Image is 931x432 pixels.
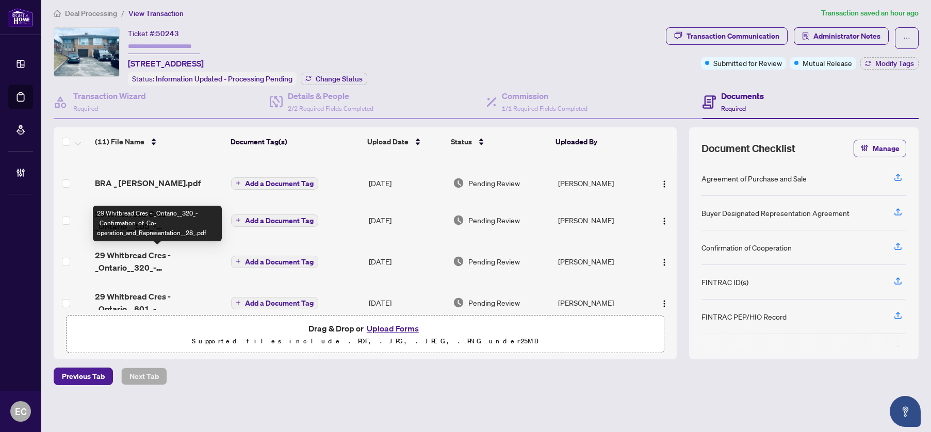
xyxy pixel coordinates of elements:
[802,32,809,40] span: solution
[468,177,520,189] span: Pending Review
[656,294,673,311] button: Logo
[468,214,520,226] span: Pending Review
[95,177,201,189] span: BRA _ [PERSON_NAME].pdf
[73,90,146,102] h4: Transaction Wizard
[660,258,668,267] img: Logo
[231,297,318,309] button: Add a Document Tag
[803,57,852,69] span: Mutual Release
[554,167,647,200] td: [PERSON_NAME]
[236,218,241,223] span: plus
[231,214,318,227] button: Add a Document Tag
[821,7,919,19] article: Transaction saved an hour ago
[453,297,464,308] img: Document Status
[231,296,318,309] button: Add a Document Tag
[226,127,363,156] th: Document Tag(s)
[721,90,764,102] h4: Documents
[245,217,314,224] span: Add a Document Tag
[551,127,644,156] th: Uploaded By
[873,140,900,157] span: Manage
[365,200,449,241] td: [DATE]
[231,176,318,190] button: Add a Document Tag
[453,214,464,226] img: Document Status
[903,35,910,42] span: ellipsis
[701,311,787,322] div: FINTRAC PEP/HIO Record
[121,368,167,385] button: Next Tab
[453,177,464,189] img: Document Status
[365,282,449,323] td: [DATE]
[660,180,668,188] img: Logo
[308,322,422,335] span: Drag & Drop or
[890,396,921,427] button: Open asap
[236,180,241,186] span: plus
[156,74,292,84] span: Information Updated - Processing Pending
[231,213,318,227] button: Add a Document Tag
[721,105,746,112] span: Required
[128,72,297,86] div: Status:
[288,90,373,102] h4: Details & People
[95,290,223,315] span: 29 Whitbread Cres - _Ontario__801_-_Offer_Summary_Document___For_use_with_Agreement_of___30_.pdf
[468,297,520,308] span: Pending Review
[128,57,204,70] span: [STREET_ADDRESS]
[316,75,363,82] span: Change Status
[231,255,318,268] button: Add a Document Tag
[15,404,27,419] span: EC
[367,136,409,147] span: Upload Date
[875,60,914,67] span: Modify Tags
[554,241,647,282] td: [PERSON_NAME]
[660,300,668,308] img: Logo
[813,28,880,44] span: Administrator Notes
[701,207,850,219] div: Buyer Designated Representation Agreement
[854,140,906,157] button: Manage
[701,242,792,253] div: Confirmation of Cooperation
[73,335,658,347] p: Supported files include .PDF, .JPG, .JPEG, .PNG under 25 MB
[365,167,449,200] td: [DATE]
[301,73,367,85] button: Change Status
[128,27,179,39] div: Ticket #:
[701,141,795,156] span: Document Checklist
[502,105,587,112] span: 1/1 Required Fields Completed
[701,173,807,184] div: Agreement of Purchase and Sale
[91,127,226,156] th: (11) File Name
[701,276,748,288] div: FINTRAC ID(s)
[54,28,119,76] img: IMG-W12053594_1.jpg
[245,180,314,187] span: Add a Document Tag
[93,206,222,241] div: 29 Whitbread Cres - _Ontario__320_-_Confirmation_of_Co-operation_and_Representation__28_.pdf
[236,259,241,264] span: plus
[364,322,422,335] button: Upload Forms
[468,256,520,267] span: Pending Review
[554,200,647,241] td: [PERSON_NAME]
[231,177,318,190] button: Add a Document Tag
[95,136,144,147] span: (11) File Name
[236,300,241,305] span: plus
[231,256,318,268] button: Add a Document Tag
[656,253,673,270] button: Logo
[54,10,61,17] span: home
[65,9,117,18] span: Deal Processing
[713,57,782,69] span: Submitted for Review
[245,258,314,265] span: Add a Document Tag
[860,57,919,70] button: Modify Tags
[656,212,673,228] button: Logo
[794,27,889,45] button: Administrator Notes
[54,368,113,385] button: Previous Tab
[447,127,551,156] th: Status
[656,175,673,191] button: Logo
[156,29,179,38] span: 50243
[451,136,472,147] span: Status
[288,105,373,112] span: 2/2 Required Fields Completed
[554,282,647,323] td: [PERSON_NAME]
[73,105,98,112] span: Required
[687,28,779,44] div: Transaction Communication
[245,300,314,307] span: Add a Document Tag
[365,241,449,282] td: [DATE]
[121,7,124,19] li: /
[660,217,668,225] img: Logo
[62,368,105,385] span: Previous Tab
[8,8,33,27] img: logo
[95,249,223,274] span: 29 Whitbread Cres - _Ontario__320_-_Confirmation_of_Co-operation_and_Representation__28_.pdf
[453,256,464,267] img: Document Status
[502,90,587,102] h4: Commission
[67,315,664,354] span: Drag & Drop orUpload FormsSupported files include .PDF, .JPG, .JPEG, .PNG under25MB
[363,127,447,156] th: Upload Date
[128,9,184,18] span: View Transaction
